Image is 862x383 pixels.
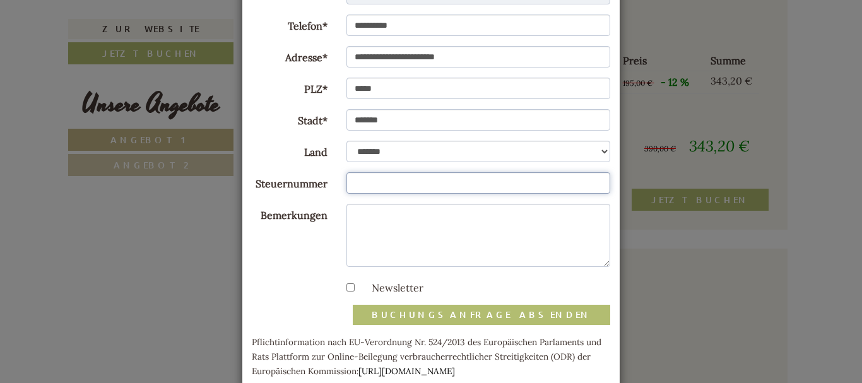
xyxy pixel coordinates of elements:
[242,109,337,128] label: Stadt*
[353,305,610,325] button: Buchungsanfrage absenden
[242,204,337,223] label: Bemerkungen
[359,281,423,295] label: Newsletter
[242,172,337,191] label: Steuernummer
[242,46,337,65] label: Adresse*
[242,141,337,160] label: Land
[242,15,337,33] label: Telefon*
[252,336,601,377] small: Pflichtinformation nach EU-Verordnung Nr. 524/2013 des Europäischen Parlaments und Rats Plattform...
[358,365,455,377] a: [URL][DOMAIN_NAME]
